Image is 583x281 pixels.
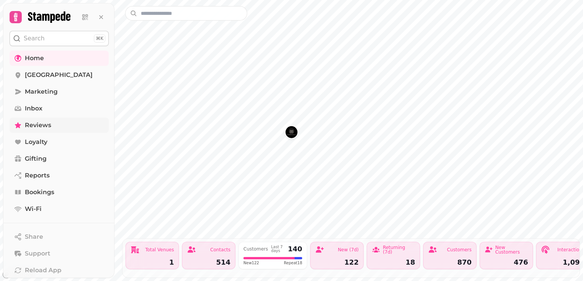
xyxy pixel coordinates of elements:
a: Loyalty [10,134,109,150]
p: Search [24,34,45,43]
span: Share [25,232,43,241]
div: ⌘K [94,34,105,43]
span: Loyalty [25,137,47,147]
div: Contacts [210,247,230,252]
div: New (7d) [338,247,359,252]
div: Map marker [285,126,298,140]
span: Marketing [25,87,58,96]
span: Home [25,54,44,63]
div: 476 [485,259,528,266]
a: Inbox [10,101,109,116]
span: [GEOGRAPHIC_DATA] [25,70,93,80]
div: New Customers [495,245,528,254]
a: Marketing [10,84,109,99]
a: Reviews [10,118,109,133]
a: Bookings [10,185,109,200]
span: Bookings [25,188,54,197]
span: Repeat 18 [284,260,302,266]
span: Support [25,249,50,258]
div: Last 7 days [271,245,285,253]
div: 18 [372,259,415,266]
span: Gifting [25,154,47,163]
div: 514 [187,259,230,266]
div: 122 [315,259,359,266]
button: Share [10,229,109,244]
span: Reports [25,171,50,180]
a: Wi-Fi [10,201,109,217]
div: Returning (7d) [383,245,415,254]
div: 140 [288,246,302,252]
button: Reload App [10,263,109,278]
span: Reviews [25,121,51,130]
span: New 122 [243,260,259,266]
button: Support [10,246,109,261]
div: 1 [130,259,174,266]
div: Total Venues [145,247,174,252]
button: Ferryhill House Hotel [285,126,298,138]
div: 870 [428,259,472,266]
button: Search⌘K [10,31,109,46]
span: Wi-Fi [25,204,42,214]
div: Customers [447,247,472,252]
span: Inbox [25,104,42,113]
a: Home [10,51,109,66]
a: Reports [10,168,109,183]
div: Customers [243,247,268,251]
span: Reload App [25,266,61,275]
a: Gifting [10,151,109,166]
a: [GEOGRAPHIC_DATA] [10,67,109,83]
